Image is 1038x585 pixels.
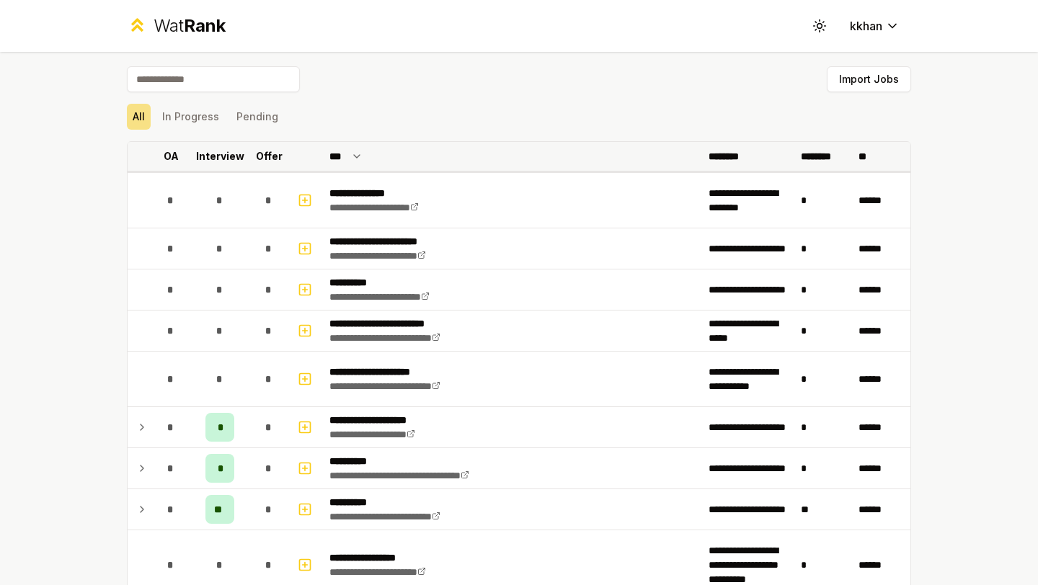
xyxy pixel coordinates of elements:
p: OA [164,149,179,164]
button: Pending [231,104,284,130]
p: Offer [256,149,283,164]
span: kkhan [850,17,882,35]
p: Interview [196,149,244,164]
button: All [127,104,151,130]
span: Rank [184,15,226,36]
button: Import Jobs [827,66,911,92]
button: kkhan [838,13,911,39]
button: In Progress [156,104,225,130]
a: WatRank [127,14,226,37]
div: Wat [154,14,226,37]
